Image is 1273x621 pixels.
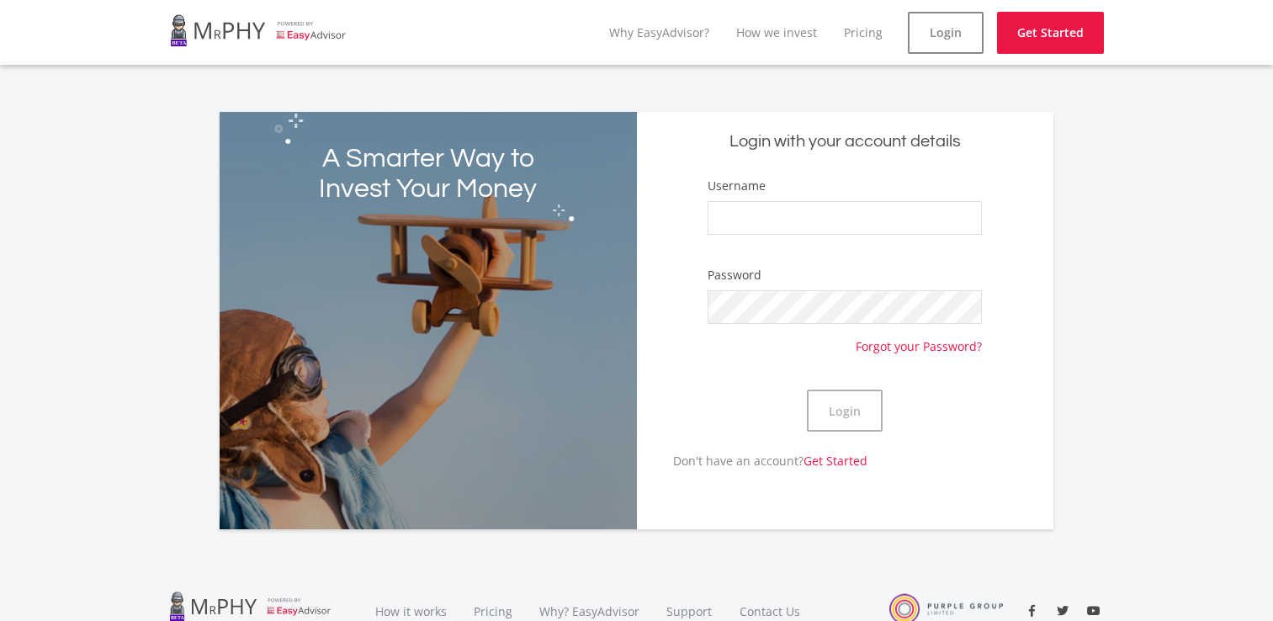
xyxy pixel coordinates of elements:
a: Pricing [844,24,883,40]
a: Login [908,12,984,54]
a: Get Started [804,453,867,469]
a: How we invest [736,24,817,40]
a: Why EasyAdvisor? [609,24,709,40]
h5: Login with your account details [650,130,1042,153]
a: Forgot your Password? [856,324,982,355]
label: Username [708,178,766,194]
button: Login [807,390,883,432]
h2: A Smarter Way to Invest Your Money [303,144,554,204]
p: Don't have an account? [637,452,867,470]
a: Get Started [997,12,1104,54]
label: Password [708,267,761,284]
